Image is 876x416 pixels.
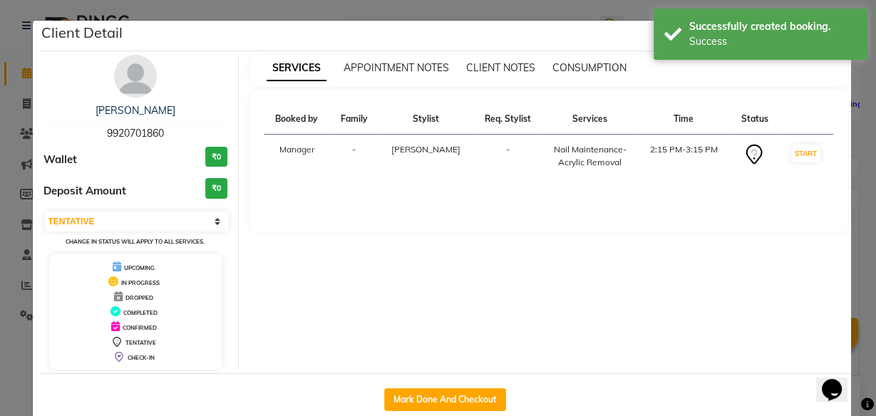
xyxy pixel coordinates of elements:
[267,56,326,81] span: SERVICES
[329,104,378,135] th: Family
[125,339,156,346] span: TENTATIVE
[125,294,153,301] span: DROPPED
[391,144,460,155] span: [PERSON_NAME]
[41,22,123,43] h5: Client Detail
[552,61,627,74] span: CONSUMPTION
[107,127,164,140] span: 9920701860
[205,147,227,167] h3: ₹0
[205,178,227,199] h3: ₹0
[123,324,157,331] span: CONFIRMED
[121,279,160,286] span: IN PROGRESS
[637,104,730,135] th: Time
[552,143,629,169] div: Nail Maintenance-Acrylic Removal
[123,309,158,316] span: COMPLETED
[689,34,857,49] div: Success
[66,238,205,245] small: Change in status will apply to all services.
[637,135,730,178] td: 2:15 PM-3:15 PM
[114,55,157,98] img: avatar
[329,135,378,178] td: -
[264,104,329,135] th: Booked by
[473,135,543,178] td: -
[264,135,329,178] td: Manager
[689,19,857,34] div: Successfully created booking.
[816,359,862,402] iframe: chat widget
[96,104,175,117] a: [PERSON_NAME]
[124,264,155,271] span: UPCOMING
[466,61,535,74] span: CLIENT NOTES
[791,145,820,162] button: START
[344,61,449,74] span: APPOINTMENT NOTES
[378,104,473,135] th: Stylist
[384,388,506,411] button: Mark Done And Checkout
[730,104,778,135] th: Status
[128,354,155,361] span: CHECK-IN
[43,183,126,199] span: Deposit Amount
[543,104,637,135] th: Services
[43,152,77,168] span: Wallet
[473,104,543,135] th: Req. Stylist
